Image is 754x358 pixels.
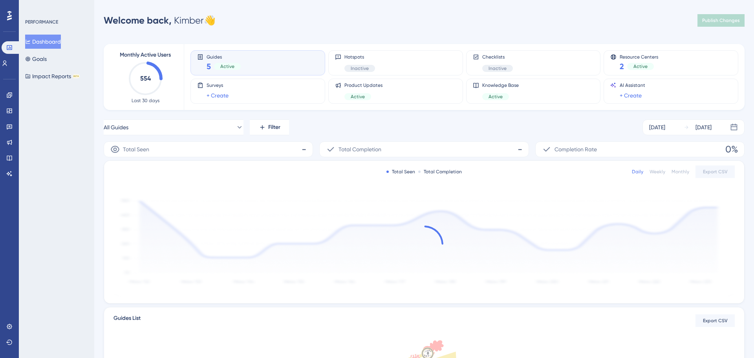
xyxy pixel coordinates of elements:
button: Export CSV [695,165,735,178]
span: Welcome back, [104,15,172,26]
div: Monthly [672,169,689,175]
button: Dashboard [25,35,61,49]
a: + Create [207,91,229,100]
div: PERFORMANCE [25,19,58,25]
span: Filter [268,123,280,132]
span: Active [489,94,503,100]
button: All Guides [104,119,243,135]
span: Product Updates [344,82,382,88]
button: Goals [25,52,47,66]
span: Active [351,94,365,100]
button: Filter [250,119,289,135]
span: 0% [725,143,738,156]
button: Impact ReportsBETA [25,69,80,83]
span: Publish Changes [702,17,740,24]
div: Total Completion [418,169,462,175]
span: - [302,143,306,156]
span: Inactive [351,65,369,72]
span: Checklists [482,54,513,60]
span: Active [633,63,648,70]
div: Daily [632,169,643,175]
span: - [518,143,522,156]
span: Guides List [113,314,141,328]
span: AI Assistant [620,82,645,88]
div: [DATE] [695,123,712,132]
span: 5 [207,61,211,72]
button: Export CSV [695,314,735,327]
span: Monthly Active Users [120,50,171,60]
a: + Create [620,91,642,100]
span: Export CSV [703,169,728,175]
span: Completion Rate [555,145,597,154]
span: Hotspots [344,54,375,60]
span: Last 30 days [132,97,159,104]
span: Resource Centers [620,54,658,59]
div: Kimber 👋 [104,14,216,27]
span: All Guides [104,123,128,132]
div: [DATE] [649,123,665,132]
span: Inactive [489,65,507,72]
span: Knowledge Base [482,82,519,88]
span: Guides [207,54,241,59]
div: Total Seen [386,169,415,175]
span: Surveys [207,82,229,88]
button: Publish Changes [697,14,745,27]
div: BETA [73,74,80,78]
span: Total Seen [123,145,149,154]
text: 554 [140,75,151,82]
div: Weekly [650,169,665,175]
span: Active [220,63,234,70]
span: 2 [620,61,624,72]
span: Total Completion [339,145,381,154]
span: Export CSV [703,318,728,324]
